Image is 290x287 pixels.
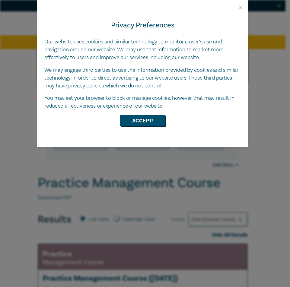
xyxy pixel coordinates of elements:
button: Close [238,5,244,10]
p: You may set your browser to block or manage cookies, however that may result in reduced effective... [44,94,241,110]
p: We may engage third parties to use the information provided by cookies and similar technology, in... [44,66,241,90]
p: Our website uses cookies and similar technology to monitor a user’s use and navigation around our... [44,38,241,61]
h4: Privacy Preferences [44,20,241,31]
button: Accept! [120,115,165,126]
